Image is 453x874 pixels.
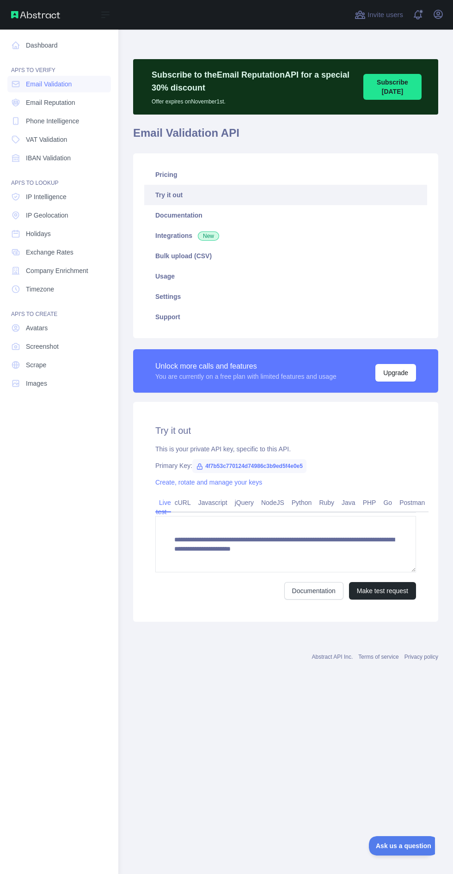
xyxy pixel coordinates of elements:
[7,150,111,166] a: IBAN Validation
[144,266,427,286] a: Usage
[7,262,111,279] a: Company Enrichment
[396,495,429,510] a: Postman
[155,444,416,454] div: This is your private API key, specific to this API.
[144,225,427,246] a: Integrations New
[231,495,257,510] a: jQuery
[359,495,380,510] a: PHP
[288,495,316,510] a: Python
[26,79,72,89] span: Email Validation
[155,479,262,486] a: Create, rotate and manage your keys
[353,7,405,22] button: Invite users
[26,135,67,144] span: VAT Validation
[26,192,67,201] span: IP Intelligence
[369,836,435,856] iframe: Toggle Customer Support
[133,126,438,148] h1: Email Validation API
[315,495,338,510] a: Ruby
[404,654,438,660] a: Privacy policy
[26,266,88,275] span: Company Enrichment
[7,281,111,297] a: Timezone
[192,459,306,473] span: 4f7b53c770124d74986c3b9ed5f4e0e5
[26,379,47,388] span: Images
[7,188,111,205] a: IP Intelligence
[312,654,353,660] a: Abstract API Inc.
[257,495,288,510] a: NodeJS
[144,307,427,327] a: Support
[144,164,427,185] a: Pricing
[155,372,337,381] div: You are currently on a free plan with limited features and usage
[7,207,111,224] a: IP Geolocation
[144,246,427,266] a: Bulk upload (CSV)
[144,286,427,307] a: Settings
[155,461,416,470] div: Primary Key:
[26,116,79,126] span: Phone Intelligence
[26,211,68,220] span: IP Geolocation
[7,299,111,318] div: API'S TO CREATE
[375,364,416,382] button: Upgrade
[380,495,396,510] a: Go
[198,231,219,241] span: New
[7,225,111,242] a: Holidays
[358,654,398,660] a: Terms of service
[152,68,354,94] p: Subscribe to the Email Reputation API for a special 30 % discount
[26,323,48,333] span: Avatars
[171,495,195,510] a: cURL
[7,76,111,92] a: Email Validation
[338,495,359,510] a: Java
[7,338,111,355] a: Screenshot
[7,244,111,261] a: Exchange Rates
[155,361,337,372] div: Unlock more calls and features
[7,37,111,54] a: Dashboard
[26,229,51,238] span: Holidays
[26,153,71,163] span: IBAN Validation
[7,113,111,129] a: Phone Intelligence
[152,94,354,105] p: Offer expires on November 1st.
[7,357,111,373] a: Scrape
[363,74,422,100] button: Subscribe [DATE]
[7,131,111,148] a: VAT Validation
[155,424,416,437] h2: Try it out
[26,285,54,294] span: Timezone
[349,582,416,600] button: Make test request
[144,205,427,225] a: Documentation
[11,11,60,18] img: Abstract API
[284,582,343,600] a: Documentation
[26,360,46,370] span: Scrape
[195,495,231,510] a: Javascript
[7,375,111,392] a: Images
[155,495,171,519] a: Live test
[26,248,73,257] span: Exchange Rates
[7,55,111,74] div: API'S TO VERIFY
[26,98,75,107] span: Email Reputation
[367,10,403,20] span: Invite users
[26,342,59,351] span: Screenshot
[7,320,111,336] a: Avatars
[7,94,111,111] a: Email Reputation
[7,168,111,187] div: API'S TO LOOKUP
[144,185,427,205] a: Try it out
